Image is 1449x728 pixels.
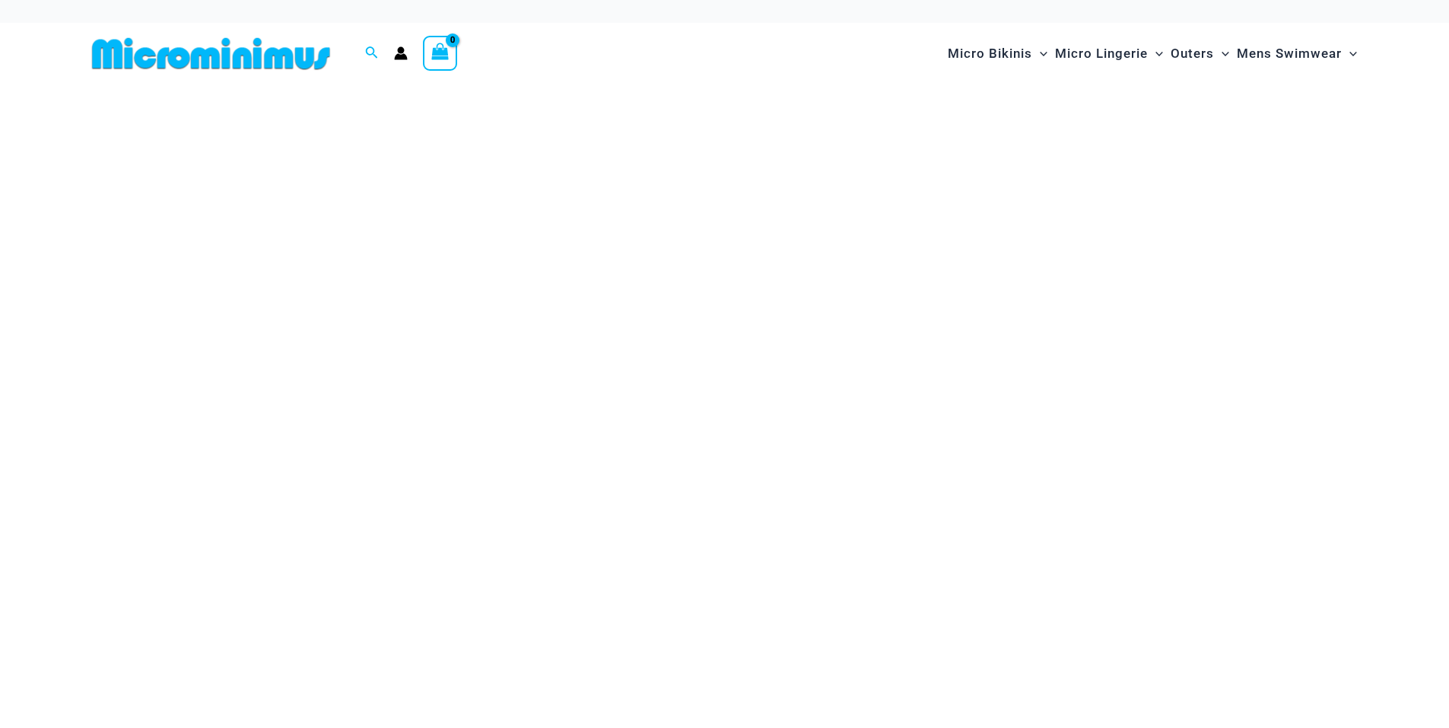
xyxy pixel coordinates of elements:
[1148,34,1163,73] span: Menu Toggle
[1032,34,1047,73] span: Menu Toggle
[1214,34,1229,73] span: Menu Toggle
[394,46,408,60] a: Account icon link
[86,37,336,71] img: MM SHOP LOGO FLAT
[1055,34,1148,73] span: Micro Lingerie
[1167,30,1233,77] a: OutersMenu ToggleMenu Toggle
[948,34,1032,73] span: Micro Bikinis
[944,30,1051,77] a: Micro BikinisMenu ToggleMenu Toggle
[1171,34,1214,73] span: Outers
[1051,30,1167,77] a: Micro LingerieMenu ToggleMenu Toggle
[1233,30,1361,77] a: Mens SwimwearMenu ToggleMenu Toggle
[942,28,1364,79] nav: Site Navigation
[1237,34,1342,73] span: Mens Swimwear
[365,44,379,63] a: Search icon link
[1342,34,1357,73] span: Menu Toggle
[423,36,458,71] a: View Shopping Cart, empty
